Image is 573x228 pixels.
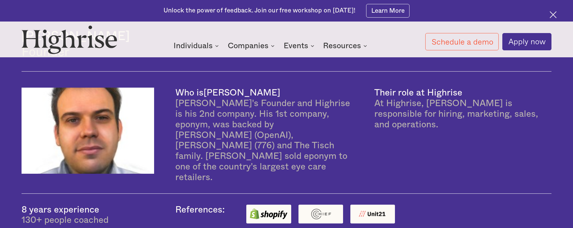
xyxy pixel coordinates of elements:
div: Who is [175,88,204,97]
div: Resources [323,42,369,49]
div: Resources [323,42,361,49]
a: Schedule a demo [425,33,499,50]
div: Their role at Highrise [374,88,462,97]
div: At Highrise, [PERSON_NAME] is responsible for hiring, marketing, sales, and operations. [374,98,551,130]
div: 8 years experience [22,205,154,215]
div: [PERSON_NAME] [204,88,280,97]
img: Highrise logo [22,25,117,54]
div: Events [284,42,308,49]
a: Apply now [502,33,551,50]
div: References: [175,205,225,226]
div: Individuals [174,42,221,49]
div: 130+ people coached [22,215,154,226]
div: Events [284,42,316,49]
div: [PERSON_NAME]'s Founder and Highrise is his 2nd company. His 1st company, eponym, was backed by [... [175,98,352,183]
div: Companies [228,42,268,49]
div: Individuals [174,42,213,49]
div: Unlock the power of feedback. Join our free workshop on [DATE]! [163,6,356,15]
a: Learn More [366,4,410,18]
div: Companies [228,42,276,49]
img: Cross icon [550,11,557,18]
